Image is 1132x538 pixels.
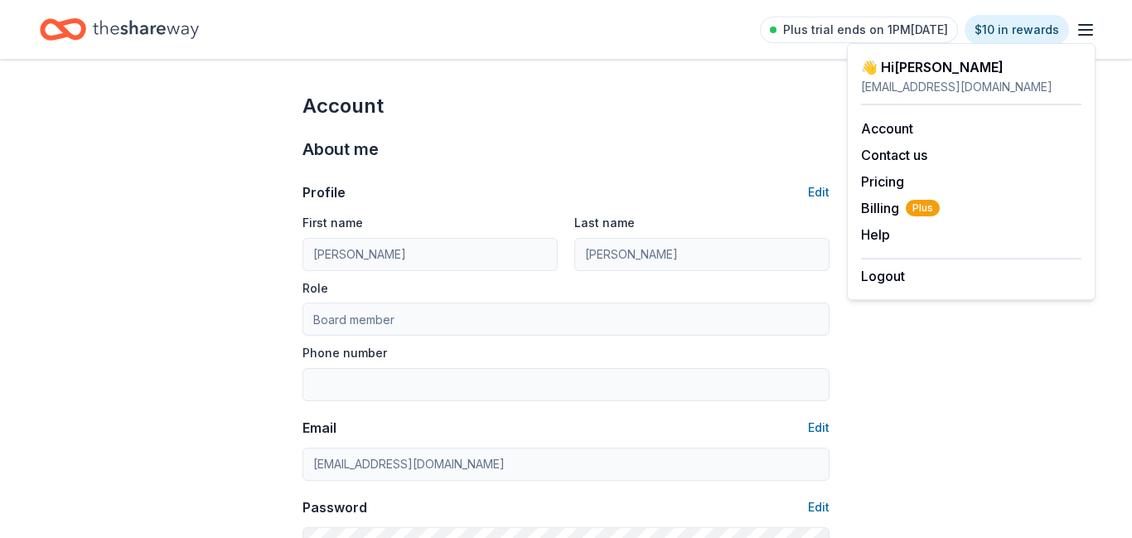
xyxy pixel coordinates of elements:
button: Edit [808,497,830,517]
label: Role [302,280,328,297]
span: Plus trial ends on 1PM[DATE] [783,20,948,40]
div: About me [302,136,830,162]
button: Help [861,225,890,245]
a: Pricing [861,173,904,190]
a: Plus trial ends on 1PM[DATE] [760,17,958,43]
div: 👋 Hi [PERSON_NAME] [861,57,1081,77]
label: Last name [574,215,635,231]
button: Edit [808,418,830,438]
span: Plus [906,200,940,216]
a: Home [40,10,199,49]
div: Email [302,418,336,438]
div: Password [302,497,367,517]
button: Logout [861,266,905,286]
div: [EMAIL_ADDRESS][DOMAIN_NAME] [861,77,1081,97]
a: Account [861,120,913,137]
button: BillingPlus [861,198,940,218]
label: First name [302,215,363,231]
div: Profile [302,182,346,202]
button: Edit [808,182,830,202]
a: $10 in rewards [965,15,1069,45]
div: Account [302,93,830,119]
label: Phone number [302,345,387,361]
button: Contact us [861,145,927,165]
span: Billing [861,198,940,218]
